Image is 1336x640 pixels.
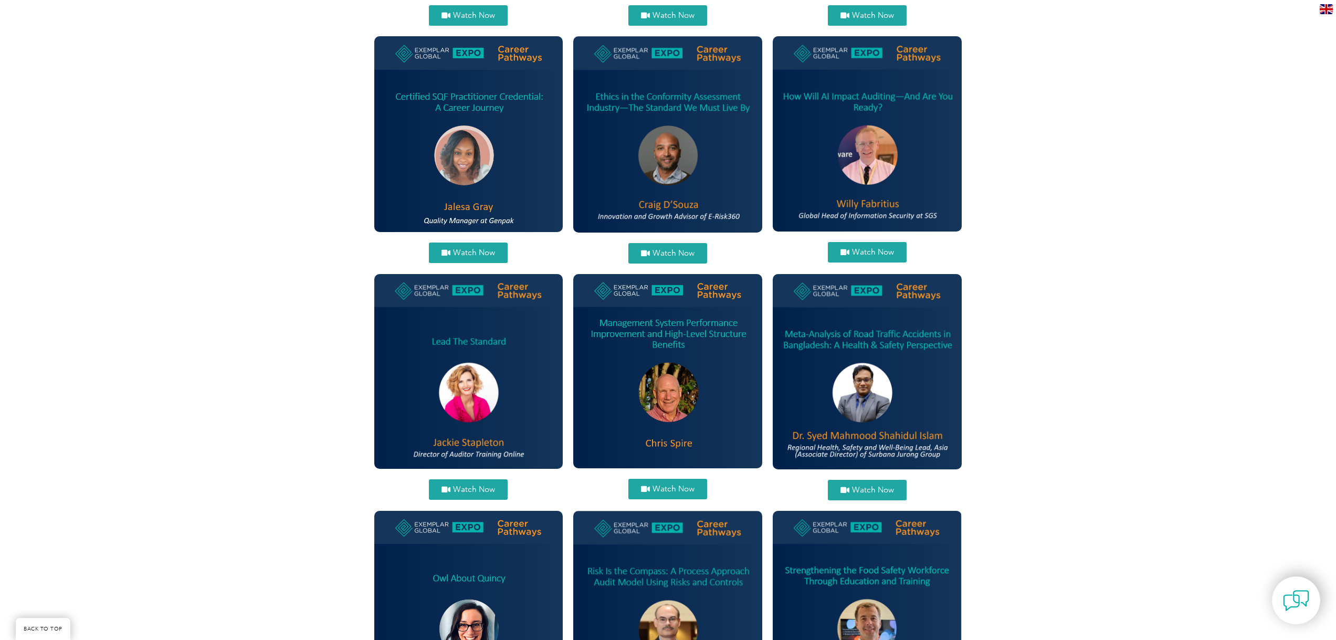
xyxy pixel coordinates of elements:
[653,249,695,257] span: Watch Now
[773,36,962,232] img: willy
[653,485,695,493] span: Watch Now
[573,36,762,232] img: craig
[828,480,907,500] a: Watch Now
[573,274,762,468] img: Spire
[628,479,707,499] a: Watch Now
[653,12,695,19] span: Watch Now
[773,274,962,469] img: Syed
[852,248,894,256] span: Watch Now
[828,5,907,26] a: Watch Now
[453,12,495,19] span: Watch Now
[453,486,495,494] span: Watch Now
[1283,587,1309,614] img: contact-chat.png
[16,618,70,640] a: BACK TO TOP
[374,36,563,232] img: Jelesa SQF
[828,242,907,263] a: Watch Now
[852,486,894,494] span: Watch Now
[429,243,508,263] a: Watch Now
[453,249,495,257] span: Watch Now
[628,243,707,264] a: Watch Now
[429,479,508,500] a: Watch Now
[429,5,508,26] a: Watch Now
[1320,4,1333,14] img: en
[852,12,894,19] span: Watch Now
[374,274,563,469] img: jackie
[628,5,707,26] a: Watch Now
